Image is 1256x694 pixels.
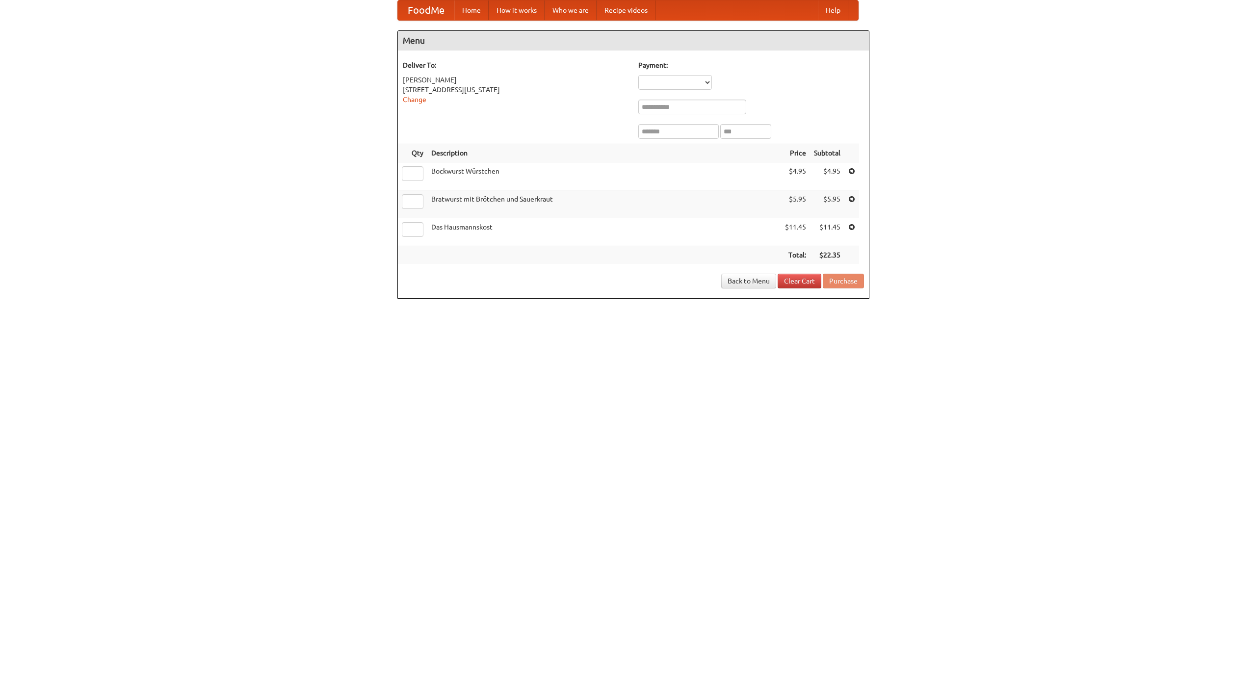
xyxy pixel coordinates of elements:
[403,96,426,103] a: Change
[454,0,489,20] a: Home
[818,0,848,20] a: Help
[810,218,844,246] td: $11.45
[810,190,844,218] td: $5.95
[427,162,781,190] td: Bockwurst Würstchen
[403,85,628,95] div: [STREET_ADDRESS][US_STATE]
[781,144,810,162] th: Price
[427,144,781,162] th: Description
[781,190,810,218] td: $5.95
[810,246,844,264] th: $22.35
[489,0,545,20] a: How it works
[427,190,781,218] td: Bratwurst mit Brötchen und Sauerkraut
[778,274,821,288] a: Clear Cart
[810,144,844,162] th: Subtotal
[398,144,427,162] th: Qty
[781,162,810,190] td: $4.95
[781,246,810,264] th: Total:
[721,274,776,288] a: Back to Menu
[810,162,844,190] td: $4.95
[823,274,864,288] button: Purchase
[597,0,655,20] a: Recipe videos
[398,0,454,20] a: FoodMe
[427,218,781,246] td: Das Hausmannskost
[398,31,869,51] h4: Menu
[403,60,628,70] h5: Deliver To:
[545,0,597,20] a: Who we are
[781,218,810,246] td: $11.45
[638,60,864,70] h5: Payment:
[403,75,628,85] div: [PERSON_NAME]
